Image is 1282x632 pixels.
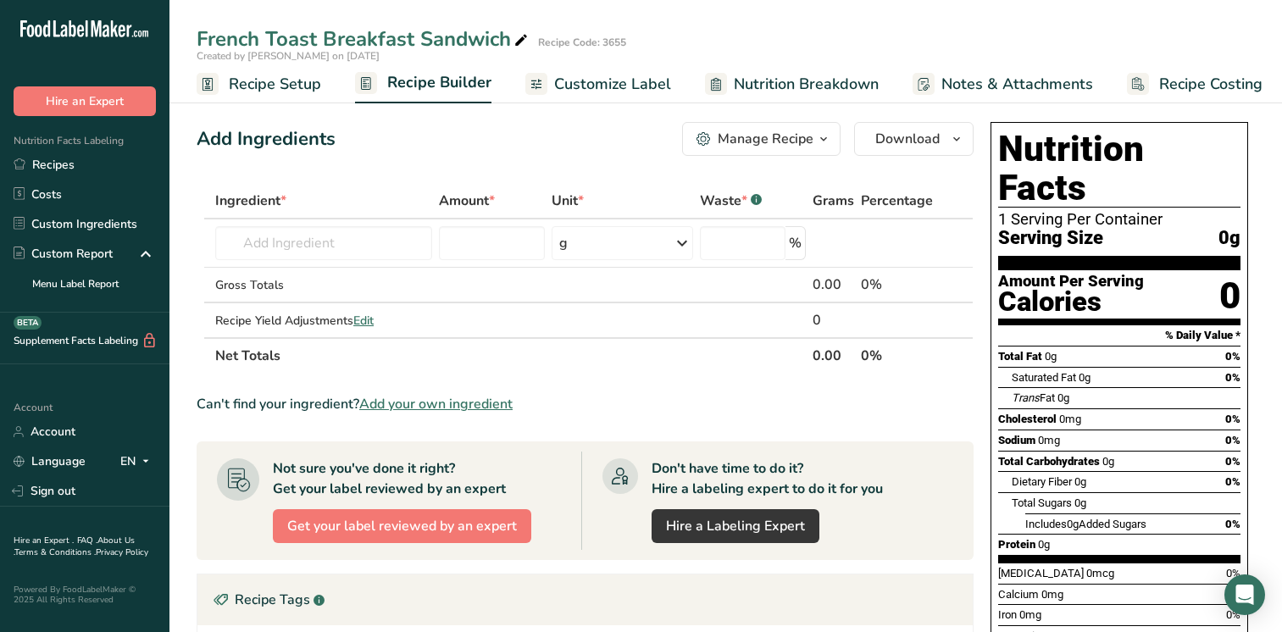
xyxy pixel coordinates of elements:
span: Download [875,129,940,149]
span: Serving Size [998,228,1103,249]
span: 0g [1074,496,1086,509]
span: 0% [1225,455,1240,468]
a: Nutrition Breakdown [705,65,879,103]
div: Can't find your ingredient? [197,394,974,414]
span: Total Carbohydrates [998,455,1100,468]
div: Gross Totals [215,276,432,294]
div: Waste [700,191,762,211]
div: Recipe Yield Adjustments [215,312,432,330]
span: 0mg [1059,413,1081,425]
span: Nutrition Breakdown [734,73,879,96]
div: 1 Serving Per Container [998,211,1240,228]
div: Add Ingredients [197,125,336,153]
span: Add your own ingredient [359,394,513,414]
div: Open Intercom Messenger [1224,574,1265,615]
section: % Daily Value * [998,325,1240,346]
div: 0 [813,310,854,330]
a: About Us . [14,535,135,558]
a: Recipe Builder [355,64,491,104]
span: 0% [1226,567,1240,579]
span: 0g [1074,475,1086,488]
span: Ingredient [215,191,286,211]
th: 0.00 [809,337,857,373]
span: Percentage [861,191,933,211]
span: 0% [1225,475,1240,488]
span: Customize Label [554,73,671,96]
span: Recipe Costing [1159,73,1263,96]
span: 0g [1045,350,1057,363]
span: 0% [1225,371,1240,384]
div: Calories [998,290,1144,314]
span: 0g [1079,371,1091,384]
a: Notes & Attachments [913,65,1093,103]
span: Notes & Attachments [941,73,1093,96]
h1: Nutrition Facts [998,130,1240,208]
a: Language [14,446,86,476]
div: 0% [861,274,933,295]
th: 0% [857,337,936,373]
div: Not sure you've done it right? Get your label reviewed by an expert [273,458,506,499]
span: Recipe Setup [229,73,321,96]
div: French Toast Breakfast Sandwich [197,24,531,54]
a: Recipe Setup [197,65,321,103]
th: Net Totals [212,337,809,373]
span: 0g [1038,538,1050,551]
span: Saturated Fat [1012,371,1076,384]
span: Total Sugars [1012,496,1072,509]
span: Fat [1012,391,1055,404]
a: Hire a Labeling Expert [652,509,819,543]
div: 0.00 [813,274,854,295]
a: Privacy Policy [96,546,148,558]
span: Cholesterol [998,413,1057,425]
span: 0g [1057,391,1069,404]
div: Don't have time to do it? Hire a labeling expert to do it for you [652,458,883,499]
a: Terms & Conditions . [14,546,96,558]
div: 0 [1219,274,1240,319]
span: Unit [552,191,584,211]
span: 0% [1225,434,1240,446]
a: Recipe Costing [1127,65,1263,103]
span: Get your label reviewed by an expert [287,516,517,536]
span: Recipe Builder [387,71,491,94]
div: Recipe Code: 3655 [538,35,626,50]
span: Includes Added Sugars [1025,518,1146,530]
button: Get your label reviewed by an expert [273,509,531,543]
a: Customize Label [525,65,671,103]
span: 0mg [1041,588,1063,601]
span: 0mcg [1086,567,1114,579]
span: Iron [998,608,1017,621]
span: Grams [813,191,854,211]
span: Amount [439,191,495,211]
input: Add Ingredient [215,226,432,260]
div: Recipe Tags [197,574,973,625]
span: Protein [998,538,1035,551]
span: 0% [1225,518,1240,530]
div: EN [120,452,156,472]
span: 0% [1225,413,1240,425]
span: 0g [1067,518,1079,530]
div: Custom Report [14,245,113,263]
span: Dietary Fiber [1012,475,1072,488]
span: 0mg [1019,608,1041,621]
span: 0g [1102,455,1114,468]
span: 0mg [1038,434,1060,446]
span: Sodium [998,434,1035,446]
div: BETA [14,316,42,330]
span: Total Fat [998,350,1042,363]
span: Created by [PERSON_NAME] on [DATE] [197,49,380,63]
button: Manage Recipe [682,122,841,156]
div: Powered By FoodLabelMaker © 2025 All Rights Reserved [14,585,156,605]
a: Hire an Expert . [14,535,74,546]
a: FAQ . [77,535,97,546]
span: Edit [353,313,374,329]
div: Manage Recipe [718,129,813,149]
span: [MEDICAL_DATA] [998,567,1084,579]
span: Calcium [998,588,1039,601]
div: Amount Per Serving [998,274,1144,290]
i: Trans [1012,391,1040,404]
div: g [559,233,568,253]
span: 0% [1225,350,1240,363]
button: Download [854,122,974,156]
span: 0g [1218,228,1240,249]
button: Hire an Expert [14,86,156,116]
